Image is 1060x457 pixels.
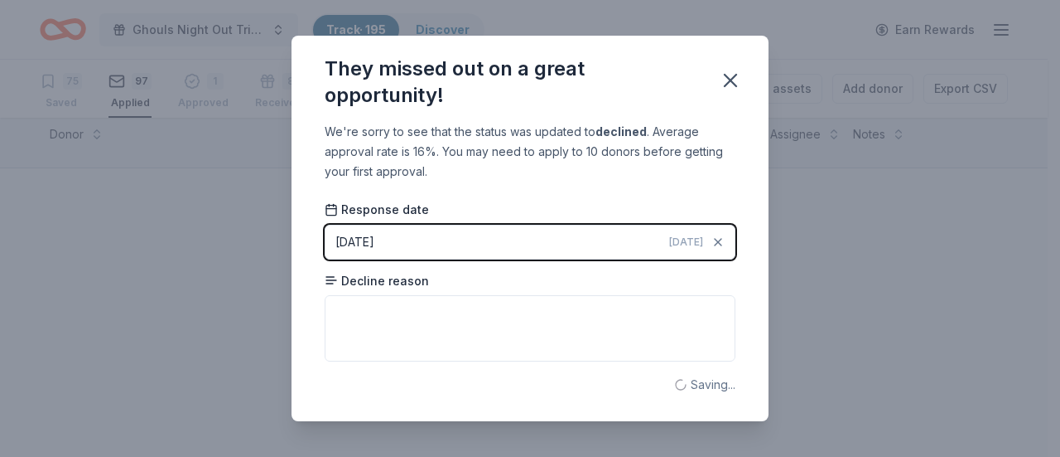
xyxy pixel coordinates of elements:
div: They missed out on a great opportunity! [325,56,699,109]
div: We're sorry to see that the status was updated to . Average approval rate is 16%. You may need to... [325,122,735,182]
button: [DATE][DATE] [325,225,735,260]
span: Decline reason [325,273,429,289]
div: [DATE] [335,232,374,252]
span: Response date [325,202,429,218]
b: declined [595,124,647,139]
span: [DATE] [669,236,703,249]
